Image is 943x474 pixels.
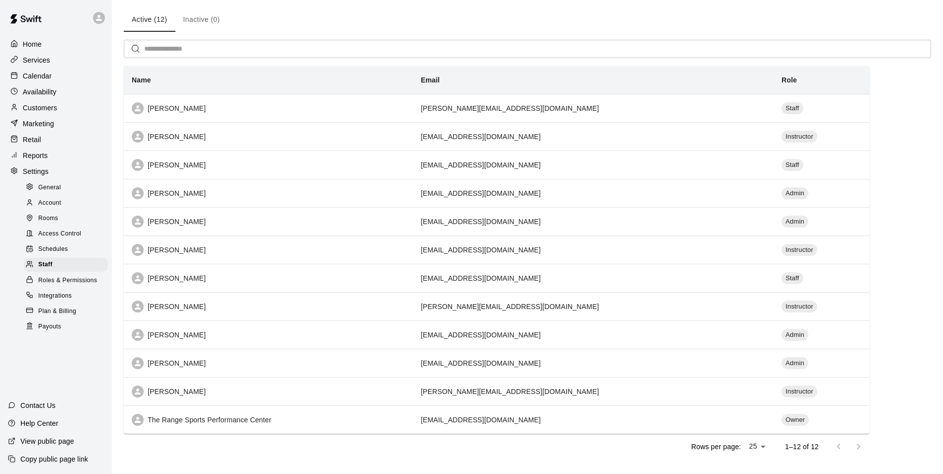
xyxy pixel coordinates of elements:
[413,94,773,122] td: [PERSON_NAME][EMAIL_ADDRESS][DOMAIN_NAME]
[23,55,50,65] p: Services
[8,69,104,83] a: Calendar
[38,183,61,193] span: General
[421,76,439,84] b: Email
[38,214,58,224] span: Rooms
[24,274,108,288] div: Roles & Permissions
[132,301,405,313] div: [PERSON_NAME]
[781,386,817,397] div: Instructor
[24,257,112,273] a: Staff
[38,229,81,239] span: Access Control
[23,103,57,113] p: Customers
[24,273,112,288] a: Roles & Permissions
[24,227,108,241] div: Access Control
[781,217,808,227] span: Admin
[8,132,104,147] a: Retail
[24,242,112,257] a: Schedules
[781,302,817,312] span: Instructor
[781,357,808,369] div: Admin
[132,329,405,341] div: [PERSON_NAME]
[124,8,175,32] button: Active (12)
[20,400,56,410] p: Contact Us
[24,180,112,195] a: General
[38,276,97,286] span: Roles & Permissions
[781,414,809,426] div: Owner
[132,159,405,171] div: [PERSON_NAME]
[781,132,817,142] span: Instructor
[413,122,773,151] td: [EMAIL_ADDRESS][DOMAIN_NAME]
[23,166,49,176] p: Settings
[413,320,773,349] td: [EMAIL_ADDRESS][DOMAIN_NAME]
[132,76,151,84] b: Name
[38,198,61,208] span: Account
[8,84,104,99] a: Availability
[413,151,773,179] td: [EMAIL_ADDRESS][DOMAIN_NAME]
[781,359,808,368] span: Admin
[132,244,405,256] div: [PERSON_NAME]
[24,288,112,304] a: Integrations
[24,196,108,210] div: Account
[23,119,54,129] p: Marketing
[38,260,53,270] span: Staff
[24,181,108,195] div: General
[24,258,108,272] div: Staff
[781,76,797,84] b: Role
[24,212,108,226] div: Rooms
[38,244,68,254] span: Schedules
[132,386,405,397] div: [PERSON_NAME]
[38,322,61,332] span: Payouts
[23,71,52,81] p: Calendar
[8,116,104,131] a: Marketing
[413,292,773,320] td: [PERSON_NAME][EMAIL_ADDRESS][DOMAIN_NAME]
[20,454,88,464] p: Copy public page link
[781,274,803,283] span: Staff
[8,53,104,68] a: Services
[23,151,48,160] p: Reports
[8,100,104,115] a: Customers
[413,179,773,207] td: [EMAIL_ADDRESS][DOMAIN_NAME]
[691,442,741,452] p: Rows per page:
[23,87,57,97] p: Availability
[413,377,773,405] td: [PERSON_NAME][EMAIL_ADDRESS][DOMAIN_NAME]
[124,66,869,434] table: simple table
[781,301,817,313] div: Instructor
[20,418,58,428] p: Help Center
[132,102,405,114] div: [PERSON_NAME]
[132,131,405,143] div: [PERSON_NAME]
[781,102,803,114] div: Staff
[745,439,770,454] div: 25
[413,236,773,264] td: [EMAIL_ADDRESS][DOMAIN_NAME]
[132,272,405,284] div: [PERSON_NAME]
[8,148,104,163] a: Reports
[24,242,108,256] div: Schedules
[781,159,803,171] div: Staff
[38,291,72,301] span: Integrations
[8,164,104,179] a: Settings
[24,320,108,334] div: Payouts
[23,39,42,49] p: Home
[413,264,773,292] td: [EMAIL_ADDRESS][DOMAIN_NAME]
[24,289,108,303] div: Integrations
[8,37,104,52] a: Home
[781,330,808,340] span: Admin
[781,187,808,199] div: Admin
[24,319,112,334] a: Payouts
[781,387,817,396] span: Instructor
[175,8,228,32] button: Inactive (0)
[24,304,112,319] a: Plan & Billing
[24,195,112,211] a: Account
[781,272,803,284] div: Staff
[413,405,773,434] td: [EMAIL_ADDRESS][DOMAIN_NAME]
[413,349,773,377] td: [EMAIL_ADDRESS][DOMAIN_NAME]
[413,207,773,236] td: [EMAIL_ADDRESS][DOMAIN_NAME]
[20,436,74,446] p: View public page
[781,329,808,341] div: Admin
[781,160,803,170] span: Staff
